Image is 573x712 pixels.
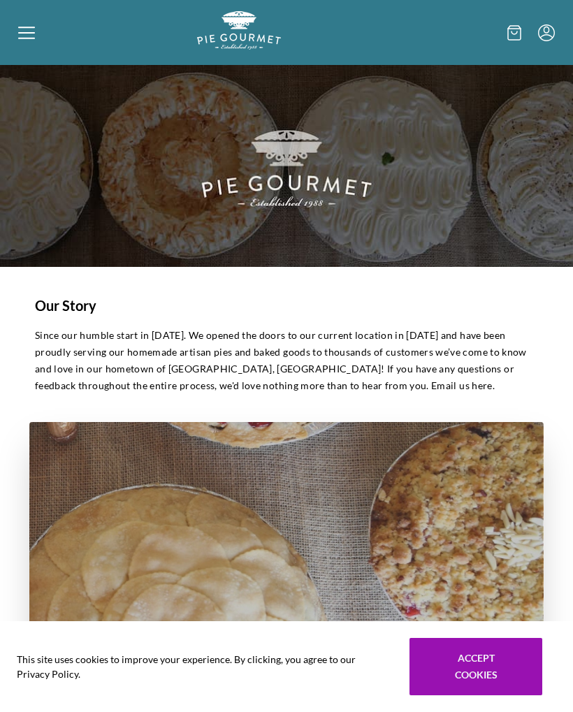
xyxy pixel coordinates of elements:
span: This site uses cookies to improve your experience. By clicking, you agree to our Privacy Policy. [17,652,390,681]
a: Logo [197,38,281,52]
button: Accept cookies [409,638,542,695]
button: Menu [538,24,555,41]
p: Since our humble start in [DATE]. We opened the doors to our current location in [DATE] and have ... [35,327,538,394]
img: logo [197,11,281,50]
h1: Our Story [35,295,538,316]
